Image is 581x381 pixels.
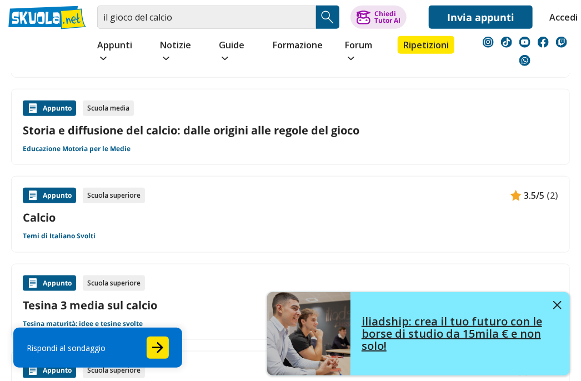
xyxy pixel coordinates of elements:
span: 3.5/5 [524,188,544,203]
img: Cerca appunti, riassunti o versioni [319,9,336,26]
a: iliadship: crea il tuo futuro con le borse di studio da 15mila € e non solo! [267,292,570,375]
a: Invia appunti [429,6,533,29]
a: Tesina maturità: idee e tesine svolte [23,319,143,328]
div: Appunto [23,275,76,291]
a: Storia e diffusione del calcio: dalle origini alle regole del gioco [23,123,558,138]
img: instagram [483,37,494,48]
a: Calcio [23,210,558,225]
button: ChiediTutor AI [350,6,407,29]
img: Appunti contenuto [27,190,38,201]
a: Ripetizioni [398,36,454,54]
img: tiktok [501,37,512,48]
div: Rispondi al sondaggio [27,343,133,353]
img: WhatsApp [519,55,530,66]
button: Start the survey [147,337,169,359]
a: Educazione Motoria per le Medie [23,144,131,153]
a: Tesina 3 media sul calcio [23,298,558,313]
input: Cerca appunti, riassunti o versioni [97,6,316,29]
img: close [553,301,562,309]
a: Accedi [549,6,573,29]
div: Scuola superiore [83,188,145,203]
img: Appunti contenuto [27,103,38,114]
a: Temi di Italiano Svolti [23,232,96,240]
a: Guide [216,36,253,68]
a: Forum [342,36,381,68]
button: Search Button [316,6,339,29]
h4: iliadship: crea il tuo futuro con le borse di studio da 15mila € e non solo! [362,315,545,352]
img: facebook [538,37,549,48]
div: Rispondi al sondaggioStart the survey [13,328,182,368]
span: (2) [547,188,558,203]
img: Appunti contenuto [510,190,522,201]
a: Appunti [94,36,141,68]
img: twitch [556,37,567,48]
a: Formazione [270,36,325,56]
img: Appunti contenuto [27,278,38,289]
div: Appunto [23,188,76,203]
div: Appunto [23,363,76,378]
div: Scuola superiore [83,275,145,291]
a: Notizie [157,36,199,68]
div: Chiedi Tutor AI [374,11,400,24]
img: Appunti contenuto [27,365,38,376]
div: Scuola superiore [83,363,145,378]
img: youtube [519,37,530,48]
div: Appunto [23,101,76,116]
div: Scuola media [83,101,134,116]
